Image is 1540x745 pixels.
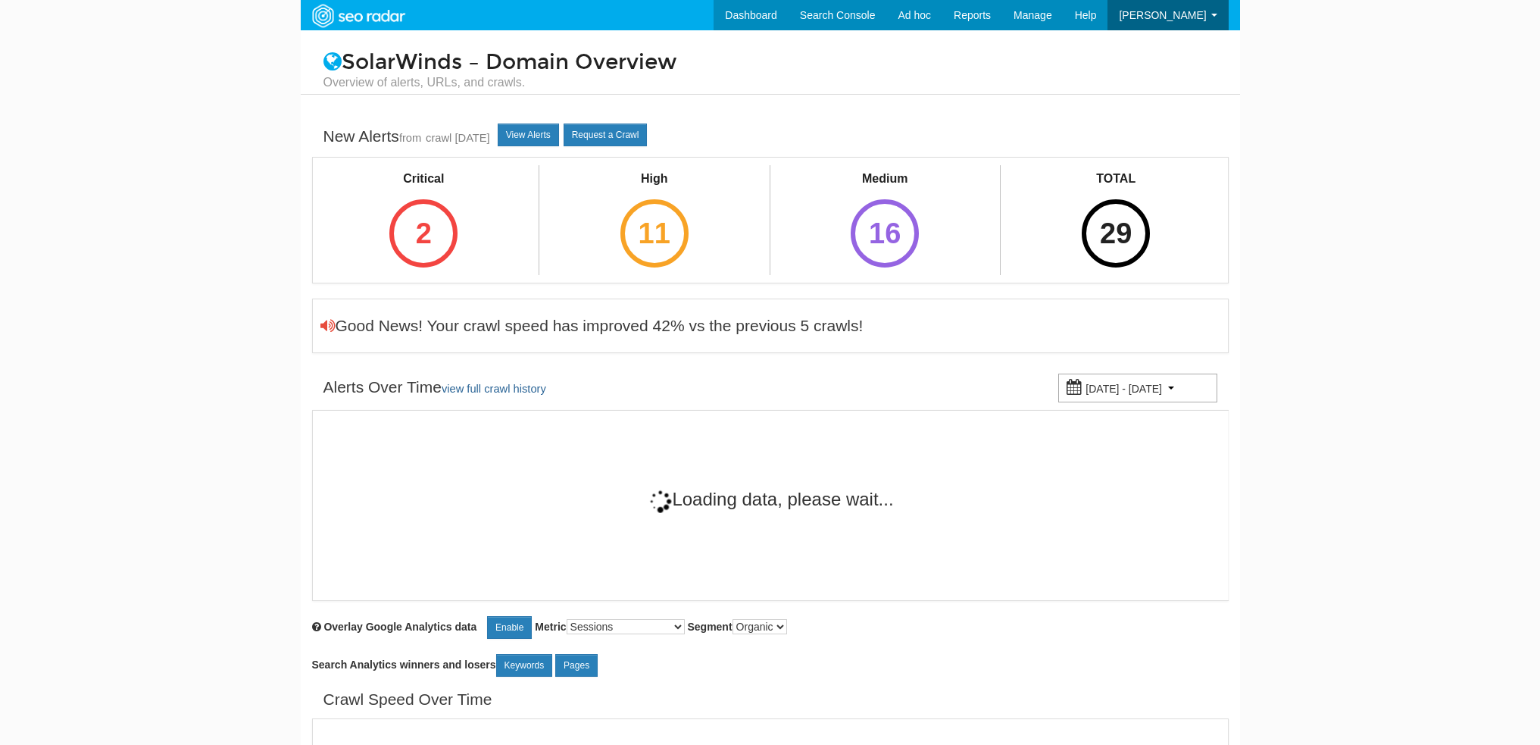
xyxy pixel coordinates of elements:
[535,619,684,634] label: Metric
[323,125,490,149] div: New Alerts
[323,688,492,711] div: Crawl Speed Over Time
[607,171,702,188] div: High
[851,199,919,268] div: 16
[837,171,932,188] div: Medium
[496,654,553,677] a: Keywords
[320,315,864,337] div: Good News! Your crawl speed has improved 42% vs the previous 5 crawls!
[399,132,421,144] small: from
[800,9,876,21] span: Search Console
[323,376,546,400] div: Alerts Over Time
[567,619,685,634] select: Metric
[442,383,546,395] a: view full crawl history
[898,9,931,21] span: Ad hoc
[733,619,787,634] select: Segment
[954,9,991,21] span: Reports
[555,654,598,677] a: Pages
[1068,171,1164,188] div: TOTAL
[323,74,1217,91] small: Overview of alerts, URLs, and crawls.
[306,2,411,30] img: SEORadar
[620,199,689,268] div: 11
[564,124,648,146] a: Request a Crawl
[498,124,559,146] a: View Alerts
[1119,9,1206,21] span: [PERSON_NAME]
[648,489,672,513] img: 11-4dc14fe5df68d2ae899e237faf9264d6df02605dd655368cb856cd6ce75c7573.gif
[1014,9,1052,21] span: Manage
[1082,199,1150,268] div: 29
[323,621,476,633] span: Overlay chart with Google Analytics data
[312,51,1229,91] h1: SolarWinds – Domain Overview
[648,489,893,509] span: Loading data, please wait...
[1085,383,1162,395] small: [DATE] - [DATE]
[487,616,532,639] a: Enable
[376,171,471,188] div: Critical
[426,132,490,144] a: crawl [DATE]
[687,619,786,634] label: Segment
[389,199,458,268] div: 2
[312,654,598,677] label: Search Analytics winners and losers
[1075,9,1097,21] span: Help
